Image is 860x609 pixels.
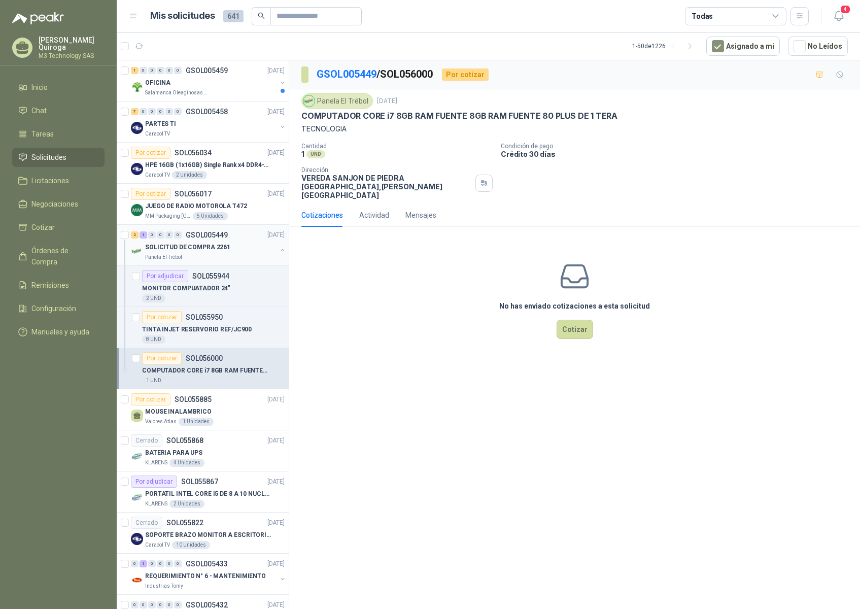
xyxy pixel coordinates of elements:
p: VEREDA SANJON DE PIEDRA [GEOGRAPHIC_DATA] , [PERSON_NAME][GEOGRAPHIC_DATA] [301,174,471,199]
p: [DATE] [267,395,285,404]
span: 4 [840,5,851,14]
img: Company Logo [303,95,315,107]
button: No Leídos [788,37,848,56]
img: Company Logo [131,245,143,257]
img: Company Logo [131,574,143,586]
span: Inicio [31,82,48,93]
p: KLARENS [145,459,167,467]
div: Cerrado [131,517,162,529]
img: Company Logo [131,163,143,175]
div: 2 Unidades [172,171,207,179]
p: 1 [301,150,304,158]
p: GSOL005433 [186,560,228,567]
div: 0 [140,108,147,115]
a: Por cotizarSOL056017[DATE] Company LogoJUEGO DE RADIO MOTOROLA T472MM Packaging [GEOGRAPHIC_DATA]... [117,184,289,225]
div: 2 UND [142,294,165,302]
p: SOL055822 [166,519,203,526]
p: [DATE] [377,96,397,106]
div: 0 [174,67,182,74]
p: [DATE] [267,107,285,117]
div: 0 [131,601,139,608]
div: Por cotizar [142,311,182,323]
img: Company Logo [131,204,143,216]
a: Por adjudicarSOL055944MONITOR COMPUATADOR 24"2 UND [117,266,289,307]
div: 0 [131,560,139,567]
div: 0 [165,601,173,608]
a: 2 1 0 0 0 0 GSOL005449[DATE] Company LogoSOLICITUD DE COMPRA 2261Panela El Trébol [131,229,287,261]
div: Por adjudicar [131,476,177,488]
a: Por cotizarSOL056034[DATE] Company LogoHPE 16GB (1x16GB) Single Rank x4 DDR4-2400Caracol TV2 Unid... [117,143,289,184]
div: 5 Unidades [193,212,228,220]
img: Company Logo [131,122,143,134]
div: 0 [140,67,147,74]
p: GSOL005459 [186,67,228,74]
p: OFICINA [145,78,170,88]
p: SOL055885 [175,396,212,403]
p: KLARENS [145,500,167,508]
p: MOUSE INALAMBRICO [145,407,212,417]
p: SOL055868 [166,437,203,444]
p: Dirección [301,166,471,174]
div: 1 - 50 de 1226 [632,38,698,54]
a: CerradoSOL055868[DATE] Company LogoBATERIA PARA UPSKLARENS4 Unidades [117,430,289,471]
p: [DATE] [267,230,285,240]
p: JUEGO DE RADIO MOTOROLA T472 [145,201,247,211]
p: COMPUTADOR CORE i7 8GB RAM FUENTE 8GB RAM FUENTE 80 PLUS DE 1 TERA [301,111,617,121]
p: [DATE] [267,189,285,199]
div: Por cotizar [131,188,170,200]
span: 641 [223,10,244,22]
p: TECNOLOGIA [301,123,848,134]
p: GSOL005432 [186,601,228,608]
div: 0 [157,601,164,608]
div: 0 [165,67,173,74]
img: Company Logo [131,533,143,545]
button: Cotizar [557,320,593,339]
a: Por adjudicarSOL055867[DATE] Company LogoPORTATIL INTEL CORE I5 DE 8 A 10 NUCLEOSKLARENS2 Unidades [117,471,289,513]
p: SOL055944 [192,273,229,280]
a: Tareas [12,124,105,144]
span: search [258,12,265,19]
a: Negociaciones [12,194,105,214]
a: Cotizar [12,218,105,237]
p: Caracol TV [145,130,170,138]
p: BATERIA PARA UPS [145,448,202,458]
span: Solicitudes [31,152,66,163]
span: Remisiones [31,280,69,291]
p: Caracol TV [145,541,170,549]
a: Órdenes de Compra [12,241,105,272]
div: 1 UND [142,377,165,385]
div: Actividad [359,210,389,221]
p: PORTATIL INTEL CORE I5 DE 8 A 10 NUCLEOS [145,489,271,499]
div: 2 Unidades [169,500,204,508]
div: 4 Unidades [169,459,204,467]
p: REQUERIMIENTO N° 6 - MANTENIMIENTO [145,571,266,581]
a: 7 0 0 0 0 0 GSOL005458[DATE] Company LogoPARTES TICaracol TV [131,106,287,138]
div: 1 Unidades [179,418,214,426]
div: 0 [148,108,156,115]
div: Panela El Trébol [301,93,373,109]
a: GSOL005449 [317,68,376,80]
p: Industrias Tomy [145,582,183,590]
a: Chat [12,101,105,120]
h1: Mis solicitudes [150,9,215,23]
div: Cerrado [131,434,162,447]
p: HPE 16GB (1x16GB) Single Rank x4 DDR4-2400 [145,160,271,170]
p: SOL056000 [186,355,223,362]
p: SOL056017 [175,190,212,197]
div: 0 [148,601,156,608]
div: 0 [148,67,156,74]
div: 0 [165,231,173,239]
p: [DATE] [267,436,285,446]
p: SOLICITUD DE COMPRA 2261 [145,243,230,252]
div: 8 UND [142,335,165,344]
span: Negociaciones [31,198,78,210]
div: Cotizaciones [301,210,343,221]
a: Solicitudes [12,148,105,167]
a: CerradoSOL055822[DATE] Company LogoSOPORTE BRAZO MONITOR A ESCRITORIO NBF80Caracol TV10 Unidades [117,513,289,554]
p: [PERSON_NAME] Quiroga [39,37,105,51]
p: COMPUTADOR CORE i7 8GB RAM FUENTE 8GB RAM FUENTE 80 PLUS DE 1 TERA [142,366,268,376]
p: GSOL005458 [186,108,228,115]
p: [DATE] [267,477,285,487]
p: Caracol TV [145,171,170,179]
p: M3 Technology SAS [39,53,105,59]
